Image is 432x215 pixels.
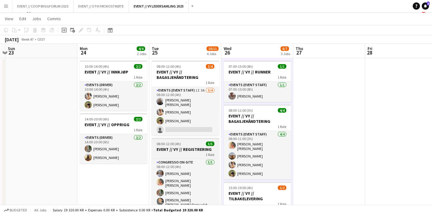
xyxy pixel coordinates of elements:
[73,0,129,12] button: EVENT // OTH FROKOSTMØTE
[206,142,214,146] span: 5/5
[3,207,28,213] button: Budgeted
[19,16,26,21] span: Edit
[228,108,253,113] span: 08:00-11:00 (3h)
[80,46,88,51] span: Mon
[228,185,253,190] span: 15:00-19:00 (4h)
[8,46,15,51] span: Sun
[206,152,214,157] span: 1 Role
[281,51,290,56] div: 3 Jobs
[5,16,13,21] span: View
[137,46,145,51] span: 4/4
[224,131,291,179] app-card-role: Events (Event Staff)4/408:00-11:00 (3h)[PERSON_NAME] [PERSON_NAME][PERSON_NAME][PERSON_NAME][PERS...
[134,75,142,79] span: 1 Role
[427,2,430,5] span: 1
[278,202,286,206] span: 1 Role
[224,61,291,102] app-job-card: 07:00-15:00 (8h)1/1EVENT // VY // RUNNER1 RoleEvents (Event Staff)1/107:00-15:00 (8h)[PERSON_NAME]
[80,134,147,164] app-card-role: Events (Driver)2/214:00-20:00 (6h)[PERSON_NAME][PERSON_NAME]
[85,117,109,121] span: 14:00-20:00 (6h)
[224,113,291,124] h3: EVENT // VY // BAGASJEHÅNDTERING
[281,46,289,51] span: 6/7
[32,16,41,21] span: Jobs
[157,142,181,146] span: 08:00-12:00 (4h)
[17,15,29,23] a: Edit
[20,37,35,42] span: Week 47
[278,64,286,69] span: 1/1
[278,108,286,113] span: 4/4
[152,61,219,136] app-job-card: 08:00-12:00 (4h)3/4EVENT // VY // BAGASJEHÅNDTERING1 RoleEvents (Event Staff)1I3A3/408:00-12:00 (...
[368,46,372,51] span: Fri
[153,208,203,212] span: Total Budgeted 19 320.00 KR
[80,122,147,127] h3: EVENT // VY // OPPRIGG
[30,15,44,23] a: Jobs
[80,113,147,164] app-job-card: 14:00-20:00 (6h)2/2EVENT // VY // OPPRIGG1 RoleEvents (Driver)2/214:00-20:00 (6h)[PERSON_NAME][PE...
[152,147,219,152] h3: EVENT // VY // REGISTRERING
[206,80,214,85] span: 1 Role
[152,69,219,80] h3: EVENT // VY // BAGASJEHÅNDTERING
[224,104,291,179] app-job-card: 08:00-11:00 (3h)4/4EVENT // VY // BAGASJEHÅNDTERING1 RoleEvents (Event Staff)4/408:00-11:00 (3h)[...
[37,37,45,42] div: CEST
[152,46,159,51] span: Tue
[45,15,63,23] a: Comms
[137,51,146,56] div: 2 Jobs
[2,15,16,23] a: View
[207,46,219,51] span: 10/11
[228,64,253,69] span: 07:00-15:00 (8h)
[422,2,429,10] a: 1
[80,61,147,111] app-job-card: 10:00-14:00 (4h)2/2EVENT // VY // INNKJØP1 RoleEvents (Driver)2/210:00-14:00 (4h)[PERSON_NAME][PE...
[10,208,27,212] span: Budgeted
[367,49,372,56] span: 28
[134,64,142,69] span: 2/2
[129,0,189,12] button: EVENT // VY LEDERSAMLING 2025
[278,75,286,79] span: 1 Role
[7,49,15,56] span: 23
[157,64,181,69] span: 08:00-12:00 (4h)
[206,64,214,69] span: 3/4
[79,49,88,56] span: 24
[5,36,19,42] div: [DATE]
[207,51,218,56] div: 4 Jobs
[134,117,142,121] span: 2/2
[295,49,303,56] span: 27
[224,82,291,102] app-card-role: Events (Event Staff)1/107:00-15:00 (8h)[PERSON_NAME]
[224,46,232,51] span: Wed
[278,124,286,129] span: 1 Role
[12,0,73,12] button: EVENT // COOP BYGGFORUM 2025
[47,16,61,21] span: Comms
[85,64,109,69] span: 10:00-14:00 (4h)
[33,208,48,212] span: All jobs
[53,208,203,212] div: Salary 19 320.00 KR + Expenses 0.00 KR + Subsistence 0.00 KR =
[224,69,291,75] h3: EVENT // VY // RUNNER
[151,49,159,56] span: 25
[80,69,147,75] h3: EVENT // VY // INNKJØP
[80,82,147,111] app-card-role: Events (Driver)2/210:00-14:00 (4h)[PERSON_NAME][PERSON_NAME]
[152,87,219,136] app-card-role: Events (Event Staff)1I3A3/408:00-12:00 (4h)[PERSON_NAME] [PERSON_NAME][PERSON_NAME][PERSON_NAME]
[134,128,142,132] span: 1 Role
[278,185,286,190] span: 1/2
[223,49,232,56] span: 26
[296,46,303,51] span: Thu
[224,191,291,201] h3: EVENT // VY // TILBAKELEVERING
